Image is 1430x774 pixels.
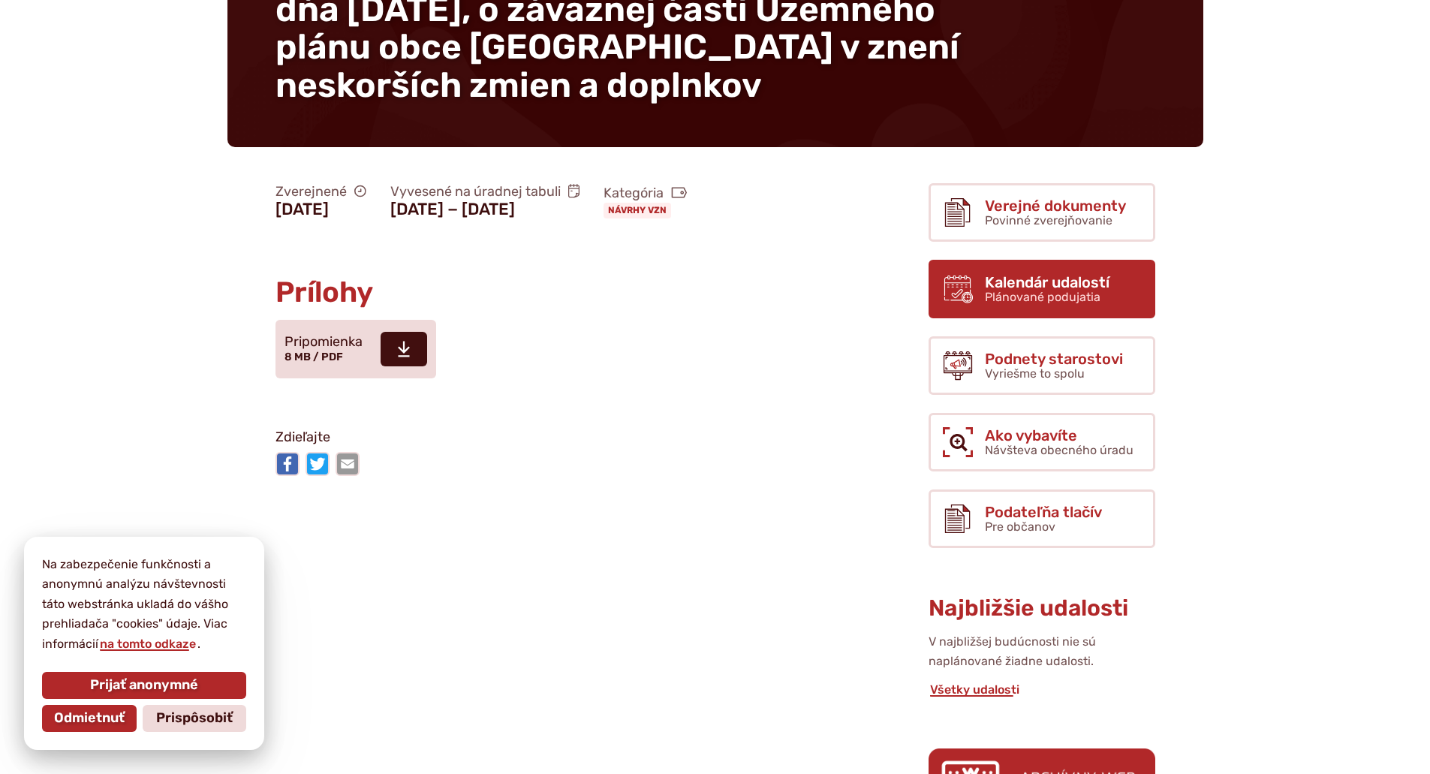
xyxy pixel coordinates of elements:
button: Odmietnuť [42,705,137,732]
span: Kalendár udalostí [985,274,1109,291]
span: Kategória [604,185,688,202]
span: Podnety starostovi [985,351,1123,367]
img: Zdieľať na Facebooku [275,452,300,476]
span: Ako vybavíte [985,427,1133,444]
span: Pripomienka [284,335,363,350]
span: Návšteva obecného úradu [985,443,1133,457]
span: Prijať anonymné [90,677,198,694]
a: Kalendár udalostí Plánované podujatia [929,260,1155,318]
span: Odmietnuť [54,710,125,727]
p: V najbližšej budúcnosti nie sú naplánované žiadne udalosti. [929,632,1155,672]
span: Plánované podujatia [985,290,1100,304]
a: Podnety starostovi Vyriešme to spolu [929,336,1155,395]
span: Zverejnené [275,183,366,200]
p: Na zabezpečenie funkčnosti a anonymnú analýzu návštevnosti táto webstránka ukladá do vášho prehli... [42,555,246,654]
h3: Najbližšie udalosti [929,596,1155,621]
span: Pre občanov [985,520,1055,534]
a: Verejné dokumenty Povinné zverejňovanie [929,183,1155,242]
a: Návrhy VZN [604,203,671,218]
button: Prijať anonymné [42,672,246,699]
span: Povinné zverejňovanie [985,213,1112,227]
figcaption: [DATE] − [DATE] [390,200,580,219]
figcaption: [DATE] [275,200,366,219]
span: Prispôsobiť [156,710,233,727]
a: Podateľňa tlačív Pre občanov [929,489,1155,548]
span: 8 MB / PDF [284,351,343,363]
span: Podateľňa tlačív [985,504,1102,520]
a: na tomto odkaze [98,637,197,651]
h2: Prílohy [275,277,808,309]
span: Vyvesené na úradnej tabuli [390,183,580,200]
span: Vyriešme to spolu [985,366,1085,381]
img: Zdieľať e-mailom [336,452,360,476]
p: Zdieľajte [275,426,808,449]
a: Všetky udalosti [929,682,1021,697]
a: Ako vybavíte Návšteva obecného úradu [929,413,1155,471]
img: Zdieľať na Twitteri [306,452,330,476]
button: Prispôsobiť [143,705,246,732]
a: Pripomienka 8 MB / PDF [275,320,436,378]
span: Verejné dokumenty [985,197,1126,214]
